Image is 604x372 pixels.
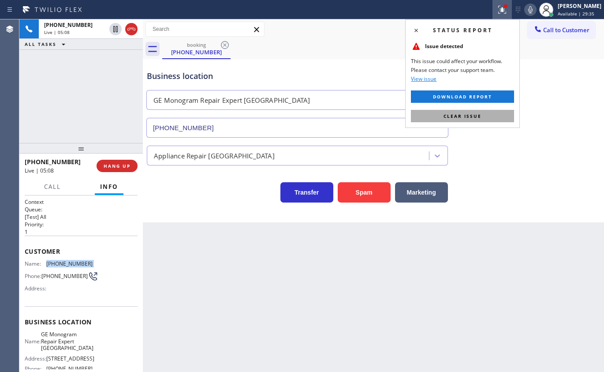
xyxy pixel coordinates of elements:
button: Transfer [280,182,333,203]
span: [STREET_ADDRESS] [46,355,94,362]
span: [PHONE_NUMBER] [46,365,93,372]
span: Call to Customer [543,26,589,34]
p: [Test] All [25,213,138,221]
input: Phone Number [146,118,448,138]
p: 1 [25,228,138,236]
span: Customer [25,247,138,256]
h1: Context [25,198,138,206]
div: (914) 362-0994 [163,39,230,58]
div: Business location [147,70,448,82]
span: [PHONE_NUMBER] [46,260,93,267]
span: GE Monogram Repair Expert [GEOGRAPHIC_DATA] [41,331,93,351]
button: HANG UP [97,160,138,172]
button: ALL TASKS [19,39,74,49]
button: Info [95,178,123,195]
span: HANG UP [104,163,130,169]
span: [PHONE_NUMBER] [25,158,81,166]
input: Search [146,22,264,36]
span: Address: [25,285,48,292]
button: Call [39,178,66,195]
button: Hold Customer [109,23,122,35]
span: [PHONE_NUMBER] [41,273,88,279]
span: [PHONE_NUMBER] [44,21,93,29]
button: Marketing [395,182,448,203]
span: Live | 05:08 [44,29,70,35]
div: [PHONE_NUMBER] [163,48,230,56]
span: Available | 29:35 [558,11,594,17]
span: Phone: [25,273,41,279]
h2: Queue: [25,206,138,213]
span: Live | 05:08 [25,167,54,174]
span: ALL TASKS [25,41,56,47]
span: Call [44,183,61,191]
div: booking [163,41,230,48]
span: Phone: [25,365,46,372]
span: Info [100,183,118,191]
span: Business location [25,318,138,326]
button: Mute [524,4,537,16]
div: Appliance Repair [GEOGRAPHIC_DATA] [154,150,275,161]
span: Address: [25,355,46,362]
h2: Priority: [25,221,138,228]
span: Name: [25,260,46,267]
div: GE Monogram Repair Expert [GEOGRAPHIC_DATA] [153,95,310,105]
div: [PERSON_NAME] [558,2,601,10]
button: Spam [338,182,391,203]
button: Hang up [125,23,138,35]
button: Call to Customer [528,22,595,38]
span: Name: [25,338,41,345]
